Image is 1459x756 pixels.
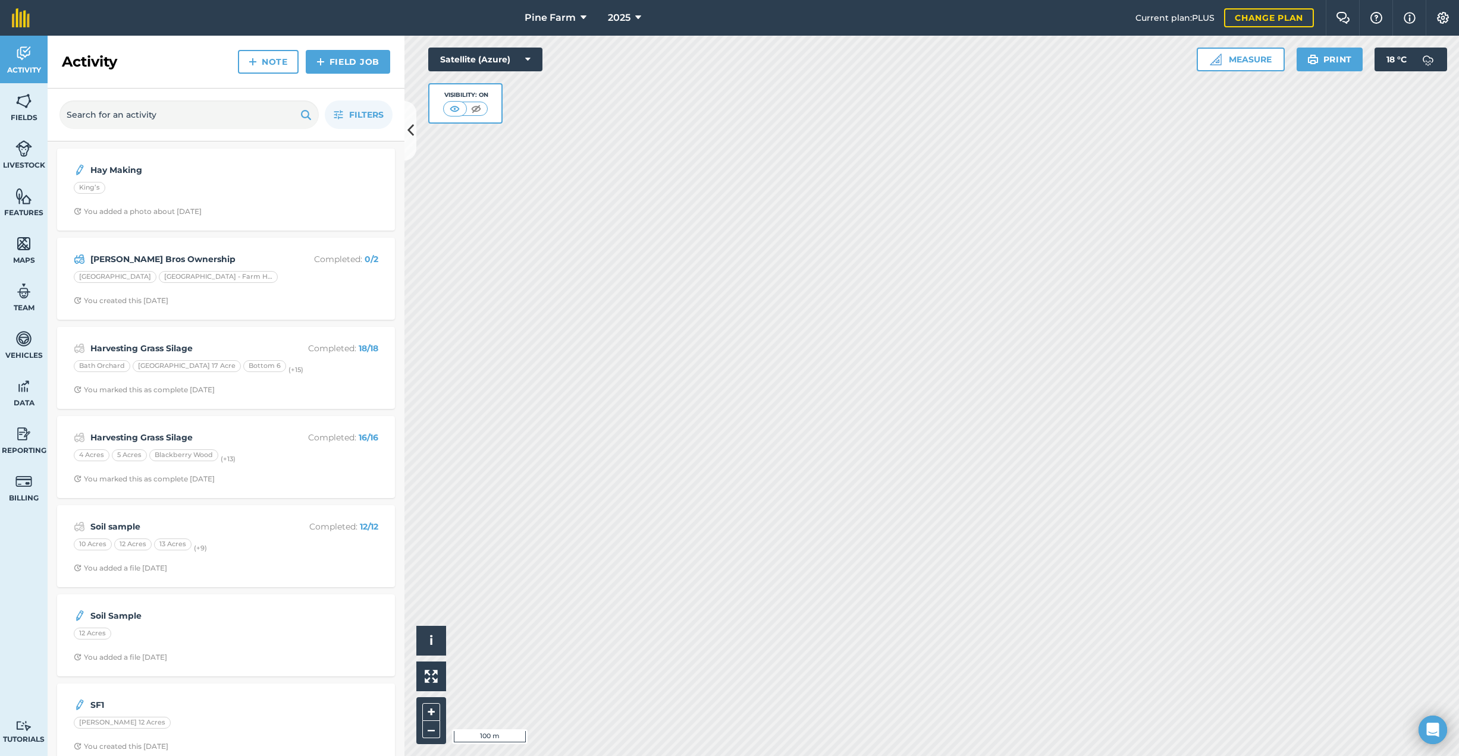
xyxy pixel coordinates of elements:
[316,55,325,69] img: svg+xml;base64,PHN2ZyB4bWxucz0iaHR0cDovL3d3dy53My5vcmcvMjAwMC9zdmciIHdpZHRoPSIxNCIgaGVpZ2h0PSIyNC...
[15,187,32,205] img: svg+xml;base64,PHN2ZyB4bWxucz0iaHR0cDovL3d3dy53My5vcmcvMjAwMC9zdmciIHdpZHRoPSI1NiIgaGVpZ2h0PSI2MC...
[15,377,32,395] img: svg+xml;base64,PD94bWwgdmVyc2lvbj0iMS4wIiBlbmNvZGluZz0idXRmLTgiPz4KPCEtLSBHZW5lcmF0b3I6IEFkb2JlIE...
[349,108,384,121] span: Filters
[90,253,279,266] strong: [PERSON_NAME] Bros Ownership
[74,360,130,372] div: Bath Orchard
[1419,716,1447,744] div: Open Intercom Messenger
[243,360,286,372] div: Bottom 6
[112,449,147,461] div: 5 Acres
[15,282,32,300] img: svg+xml;base64,PD94bWwgdmVyc2lvbj0iMS4wIiBlbmNvZGluZz0idXRmLTgiPz4KPCEtLSBHZW5lcmF0b3I6IEFkb2JlIE...
[90,520,279,533] strong: Soil sample
[74,385,215,395] div: You marked this as complete [DATE]
[74,653,167,662] div: You added a file [DATE]
[74,563,167,573] div: You added a file [DATE]
[64,423,388,491] a: Harvesting Grass SilageCompleted: 16/164 Acres5 AcresBlackberry Wood(+13)Clock with arrow pointin...
[238,50,299,74] a: Note
[74,474,215,484] div: You marked this as complete [DATE]
[74,430,85,445] img: svg+xml;base64,PD94bWwgdmVyc2lvbj0iMS4wIiBlbmNvZGluZz0idXRmLTgiPz4KPCEtLSBHZW5lcmF0b3I6IEFkb2JlIE...
[284,253,378,266] p: Completed :
[59,100,319,129] input: Search for an activity
[1404,11,1416,25] img: svg+xml;base64,PHN2ZyB4bWxucz0iaHR0cDovL3d3dy53My5vcmcvMjAwMC9zdmciIHdpZHRoPSIxNyIgaGVpZ2h0PSIxNy...
[114,538,152,550] div: 12 Acres
[1369,12,1383,24] img: A question mark icon
[447,103,462,115] img: svg+xml;base64,PHN2ZyB4bWxucz0iaHR0cDovL3d3dy53My5vcmcvMjAwMC9zdmciIHdpZHRoPSI1MCIgaGVpZ2h0PSI0MC...
[74,296,168,305] div: You created this [DATE]
[64,601,388,669] a: Soil Sample12 AcresClock with arrow pointing clockwiseYou added a file [DATE]
[221,455,236,463] small: (+ 13 )
[284,431,378,444] p: Completed :
[1224,8,1314,27] a: Change plan
[74,271,156,283] div: [GEOGRAPHIC_DATA]
[74,252,85,266] img: svg+xml;base64,PD94bWwgdmVyc2lvbj0iMS4wIiBlbmNvZGluZz0idXRmLTgiPz4KPCEtLSBHZW5lcmF0b3I6IEFkb2JlIE...
[194,544,207,552] small: (+ 9 )
[422,703,440,721] button: +
[64,156,388,223] a: Hay MakingKing’sClock with arrow pointing clockwiseYou added a photo about [DATE]
[608,11,630,25] span: 2025
[74,475,81,483] img: Clock with arrow pointing clockwise
[149,449,218,461] div: Blackberry Wood
[74,742,168,751] div: You created this [DATE]
[1197,48,1285,71] button: Measure
[428,48,542,71] button: Satellite (Azure)
[1436,12,1450,24] img: A cog icon
[64,512,388,580] a: Soil sampleCompleted: 12/1210 Acres12 Acres13 Acres(+9)Clock with arrow pointing clockwiseYou add...
[15,140,32,157] img: svg+xml;base64,PD94bWwgdmVyc2lvbj0iMS4wIiBlbmNvZGluZz0idXRmLTgiPz4KPCEtLSBHZW5lcmF0b3I6IEFkb2JlIE...
[1210,53,1222,65] img: Ruler icon
[443,90,488,100] div: Visibility: On
[429,633,433,648] span: i
[284,520,378,533] p: Completed :
[525,11,576,25] span: Pine Farm
[74,449,109,461] div: 4 Acres
[1307,52,1319,67] img: svg+xml;base64,PHN2ZyB4bWxucz0iaHR0cDovL3d3dy53My5vcmcvMjAwMC9zdmciIHdpZHRoPSIxOSIgaGVpZ2h0PSIyNC...
[288,366,303,374] small: (+ 15 )
[15,330,32,348] img: svg+xml;base64,PD94bWwgdmVyc2lvbj0iMS4wIiBlbmNvZGluZz0idXRmLTgiPz4KPCEtLSBHZW5lcmF0b3I6IEFkb2JlIE...
[90,431,279,444] strong: Harvesting Grass Silage
[74,628,111,640] div: 12 Acres
[15,720,32,732] img: svg+xml;base64,PD94bWwgdmVyc2lvbj0iMS4wIiBlbmNvZGluZz0idXRmLTgiPz4KPCEtLSBHZW5lcmF0b3I6IEFkb2JlIE...
[90,698,279,711] strong: SF1
[74,538,112,550] div: 10 Acres
[74,742,81,750] img: Clock with arrow pointing clockwise
[74,341,85,355] img: svg+xml;base64,PD94bWwgdmVyc2lvbj0iMS4wIiBlbmNvZGluZz0idXRmLTgiPz4KPCEtLSBHZW5lcmF0b3I6IEFkb2JlIE...
[359,343,378,354] strong: 18 / 18
[74,519,85,534] img: svg+xml;base64,PD94bWwgdmVyc2lvbj0iMS4wIiBlbmNvZGluZz0idXRmLTgiPz4KPCEtLSBHZW5lcmF0b3I6IEFkb2JlIE...
[15,472,32,490] img: svg+xml;base64,PD94bWwgdmVyc2lvbj0iMS4wIiBlbmNvZGluZz0idXRmLTgiPz4KPCEtLSBHZW5lcmF0b3I6IEFkb2JlIE...
[325,100,393,129] button: Filters
[416,626,446,656] button: i
[64,334,388,402] a: Harvesting Grass SilageCompleted: 18/18Bath Orchard[GEOGRAPHIC_DATA] 17 AcreBottom 6(+15)Clock wi...
[74,207,202,216] div: You added a photo about [DATE]
[1386,48,1407,71] span: 18 ° C
[1375,48,1447,71] button: 18 °C
[15,235,32,253] img: svg+xml;base64,PHN2ZyB4bWxucz0iaHR0cDovL3d3dy53My5vcmcvMjAwMC9zdmciIHdpZHRoPSI1NiIgaGVpZ2h0PSI2MC...
[284,342,378,355] p: Completed :
[425,670,438,683] img: Four arrows, one pointing top left, one top right, one bottom right and the last bottom left
[159,271,278,283] div: [GEOGRAPHIC_DATA] - Farm Houses
[74,653,81,661] img: Clock with arrow pointing clockwise
[90,609,279,622] strong: Soil Sample
[422,721,440,738] button: –
[1135,11,1215,24] span: Current plan : PLUS
[15,45,32,62] img: svg+xml;base64,PD94bWwgdmVyc2lvbj0iMS4wIiBlbmNvZGluZz0idXRmLTgiPz4KPCEtLSBHZW5lcmF0b3I6IEFkb2JlIE...
[74,386,81,393] img: Clock with arrow pointing clockwise
[12,8,30,27] img: fieldmargin Logo
[90,342,279,355] strong: Harvesting Grass Silage
[74,717,171,729] div: [PERSON_NAME] 12 Acres
[300,108,312,122] img: svg+xml;base64,PHN2ZyB4bWxucz0iaHR0cDovL3d3dy53My5vcmcvMjAwMC9zdmciIHdpZHRoPSIxOSIgaGVpZ2h0PSIyNC...
[154,538,192,550] div: 13 Acres
[74,297,81,304] img: Clock with arrow pointing clockwise
[74,207,81,215] img: Clock with arrow pointing clockwise
[62,52,117,71] h2: Activity
[469,103,484,115] img: svg+xml;base64,PHN2ZyB4bWxucz0iaHR0cDovL3d3dy53My5vcmcvMjAwMC9zdmciIHdpZHRoPSI1MCIgaGVpZ2h0PSI0MC...
[74,182,105,194] div: King’s
[1336,12,1350,24] img: Two speech bubbles overlapping with the left bubble in the forefront
[15,425,32,443] img: svg+xml;base64,PD94bWwgdmVyc2lvbj0iMS4wIiBlbmNvZGluZz0idXRmLTgiPz4KPCEtLSBHZW5lcmF0b3I6IEFkb2JlIE...
[249,55,257,69] img: svg+xml;base64,PHN2ZyB4bWxucz0iaHR0cDovL3d3dy53My5vcmcvMjAwMC9zdmciIHdpZHRoPSIxNCIgaGVpZ2h0PSIyNC...
[1297,48,1363,71] button: Print
[1416,48,1440,71] img: svg+xml;base64,PD94bWwgdmVyc2lvbj0iMS4wIiBlbmNvZGluZz0idXRmLTgiPz4KPCEtLSBHZW5lcmF0b3I6IEFkb2JlIE...
[365,254,378,264] strong: 0 / 2
[64,245,388,313] a: [PERSON_NAME] Bros OwnershipCompleted: 0/2[GEOGRAPHIC_DATA][GEOGRAPHIC_DATA] - Farm HousesClock w...
[133,360,241,372] div: [GEOGRAPHIC_DATA] 17 Acre
[306,50,390,74] a: Field Job
[360,521,378,532] strong: 12 / 12
[74,698,86,712] img: svg+xml;base64,PD94bWwgdmVyc2lvbj0iMS4wIiBlbmNvZGluZz0idXRmLTgiPz4KPCEtLSBHZW5lcmF0b3I6IEFkb2JlIE...
[74,564,81,572] img: Clock with arrow pointing clockwise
